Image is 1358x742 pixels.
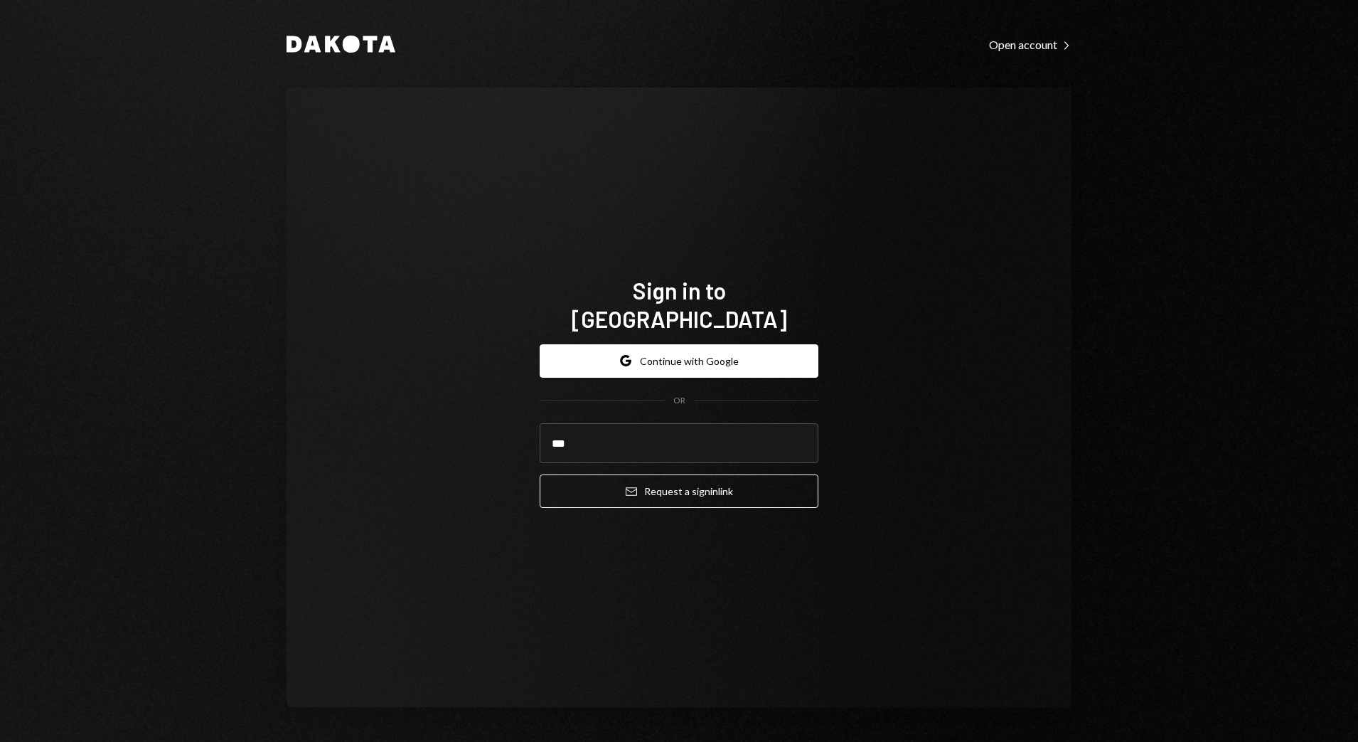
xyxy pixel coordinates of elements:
button: Continue with Google [540,344,818,378]
button: Request a signinlink [540,475,818,508]
a: Open account [989,36,1071,52]
div: Open account [989,38,1071,52]
h1: Sign in to [GEOGRAPHIC_DATA] [540,276,818,333]
div: OR [673,395,685,407]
